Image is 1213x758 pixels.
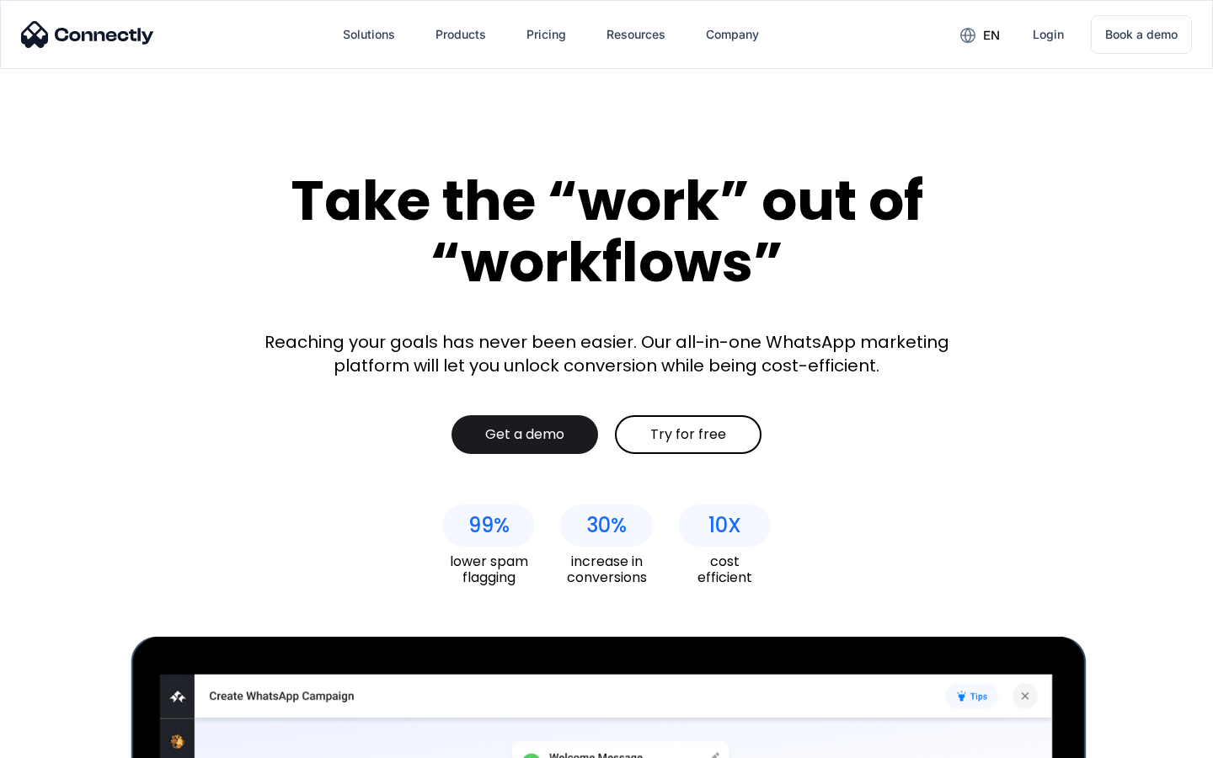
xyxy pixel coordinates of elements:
[468,514,510,537] div: 99%
[422,14,500,55] div: Products
[253,330,960,377] div: Reaching your goals has never been easier. Our all-in-one WhatsApp marketing platform will let yo...
[513,14,580,55] a: Pricing
[708,514,741,537] div: 10X
[650,426,726,443] div: Try for free
[526,23,566,46] div: Pricing
[706,23,759,46] div: Company
[586,514,627,537] div: 30%
[1033,23,1064,46] div: Login
[615,415,761,454] a: Try for free
[1091,15,1192,54] a: Book a demo
[17,729,101,752] aside: Language selected: English
[678,553,771,585] div: cost efficient
[947,22,1013,47] div: en
[452,415,598,454] a: Get a demo
[21,21,154,48] img: Connectly Logo
[343,23,395,46] div: Solutions
[692,14,772,55] div: Company
[606,23,665,46] div: Resources
[983,24,1000,47] div: en
[34,729,101,752] ul: Language list
[1019,14,1077,55] a: Login
[485,426,564,443] div: Get a demo
[560,553,653,585] div: increase in conversions
[436,23,486,46] div: Products
[442,553,535,585] div: lower spam flagging
[593,14,679,55] div: Resources
[329,14,409,55] div: Solutions
[227,170,986,292] div: Take the “work” out of “workflows”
